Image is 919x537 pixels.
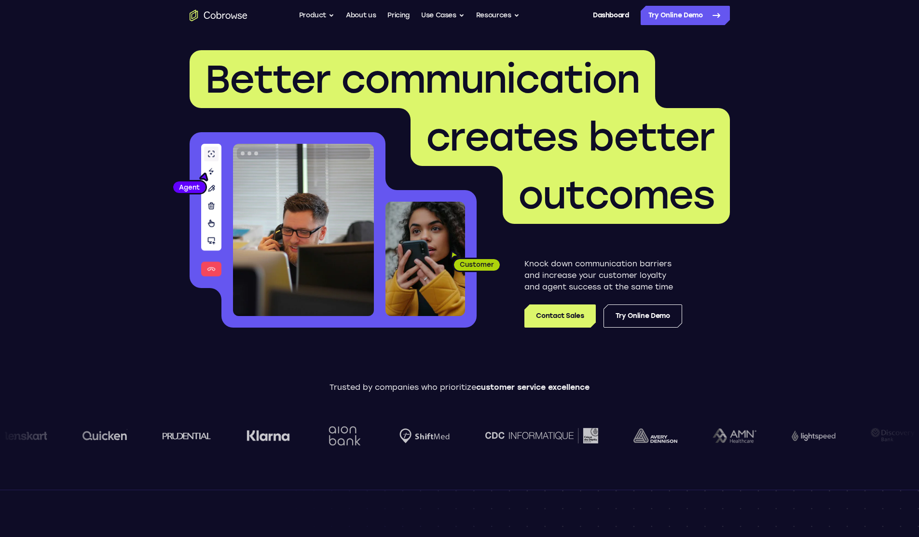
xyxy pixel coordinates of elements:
[247,430,290,441] img: Klarna
[387,6,410,25] a: Pricing
[593,6,629,25] a: Dashboard
[518,172,714,218] span: outcomes
[346,6,376,25] a: About us
[641,6,730,25] a: Try Online Demo
[399,428,450,443] img: Shiftmed
[233,144,374,316] img: A customer support agent talking on the phone
[604,304,682,328] a: Try Online Demo
[163,432,211,440] img: prudential
[713,428,756,443] img: AMN Healthcare
[385,202,465,316] img: A customer holding their phone
[476,383,590,392] span: customer service excellence
[325,416,364,455] img: Aion Bank
[476,6,520,25] button: Resources
[524,258,682,293] p: Knock down communication barriers and increase your customer loyalty and agent success at the sam...
[421,6,465,25] button: Use Cases
[299,6,335,25] button: Product
[485,428,598,443] img: CDC Informatique
[205,56,640,102] span: Better communication
[190,10,247,21] a: Go to the home page
[426,114,714,160] span: creates better
[633,428,677,443] img: avery-dennison
[524,304,595,328] a: Contact Sales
